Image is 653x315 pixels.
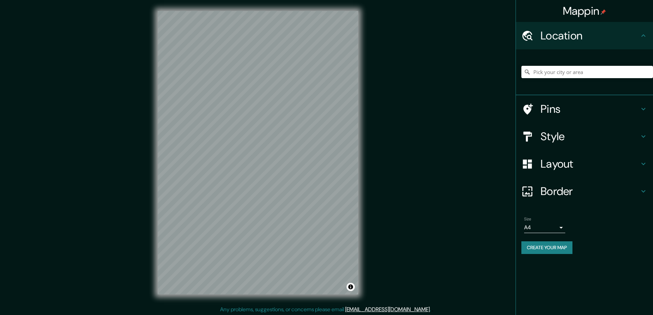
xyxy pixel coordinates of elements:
div: Layout [516,150,653,178]
h4: Pins [541,102,639,116]
a: [EMAIL_ADDRESS][DOMAIN_NAME] [345,306,430,313]
div: Style [516,123,653,150]
div: Location [516,22,653,49]
p: Any problems, suggestions, or concerns please email . [220,305,431,314]
h4: Border [541,184,639,198]
div: . [431,305,432,314]
button: Create your map [521,241,572,254]
label: Size [524,216,531,222]
iframe: Help widget launcher [592,288,645,307]
h4: Mappin [563,4,606,18]
div: A4 [524,222,565,233]
img: pin-icon.png [601,9,606,15]
canvas: Map [158,11,358,294]
h4: Layout [541,157,639,171]
h4: Style [541,130,639,143]
h4: Location [541,29,639,43]
button: Toggle attribution [347,283,355,291]
div: Border [516,178,653,205]
div: . [432,305,433,314]
input: Pick your city or area [521,66,653,78]
div: Pins [516,95,653,123]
